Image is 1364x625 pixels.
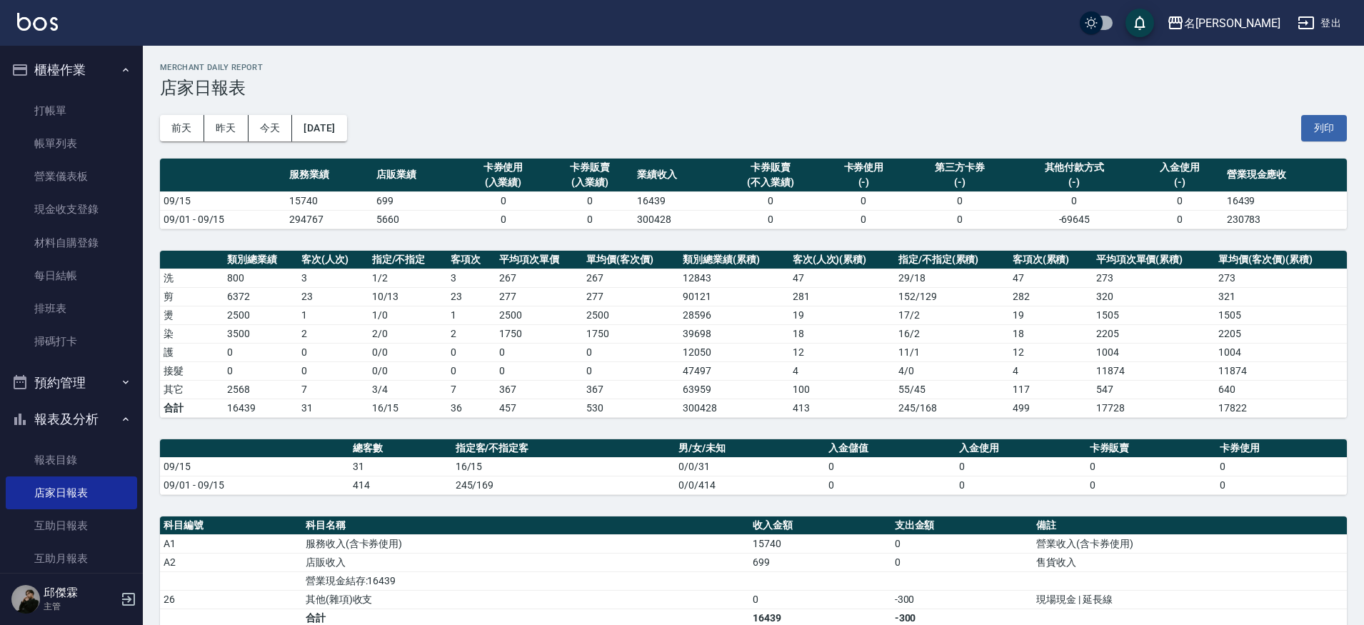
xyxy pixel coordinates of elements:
td: 39698 [679,324,788,343]
td: 其他(雜項)收支 [302,590,749,609]
td: 63959 [679,380,788,399]
td: 1 / 0 [368,306,448,324]
th: 類別總業績 [224,251,298,269]
button: 報表及分析 [6,401,137,438]
td: 530 [583,399,679,417]
td: 294767 [286,210,373,229]
div: (-) [1016,175,1133,190]
button: [DATE] [292,115,346,141]
td: 0 [891,553,1033,571]
td: 0 [721,210,821,229]
a: 材料自購登錄 [6,226,137,259]
td: 09/01 - 09/15 [160,476,349,494]
table: a dense table [160,439,1347,495]
div: (入業績) [463,175,543,190]
td: 11874 [1215,361,1347,380]
td: 245/169 [452,476,676,494]
td: 300428 [679,399,788,417]
td: 47 [789,269,895,287]
th: 客次(人次)(累積) [789,251,895,269]
th: 客次(人次) [298,251,368,269]
th: 卡券販賣 [1086,439,1217,458]
button: 櫃檯作業 [6,51,137,89]
td: 0 [546,210,633,229]
td: 0 [460,210,547,229]
td: 23 [447,287,496,306]
td: 1 [298,306,368,324]
button: 昨天 [204,115,249,141]
div: (不入業績) [724,175,817,190]
a: 店家日報表 [6,476,137,509]
td: 90121 [679,287,788,306]
button: 預約管理 [6,364,137,401]
td: 09/01 - 09/15 [160,210,286,229]
button: save [1125,9,1154,37]
td: 1004 [1215,343,1347,361]
td: 4 [1009,361,1093,380]
td: 2500 [583,306,679,324]
td: 17728 [1093,399,1215,417]
td: 接髮 [160,361,224,380]
td: 營業現金結存:16439 [302,571,749,590]
button: 前天 [160,115,204,141]
td: 0 [721,191,821,210]
td: 31 [298,399,368,417]
td: 其它 [160,380,224,399]
td: -300 [891,590,1033,609]
a: 打帳單 [6,94,137,127]
td: 800 [224,269,298,287]
td: 0 [956,457,1086,476]
a: 互助日報表 [6,509,137,542]
td: 6372 [224,287,298,306]
td: 0 [907,210,1012,229]
td: 1750 [583,324,679,343]
td: 15740 [749,534,891,553]
td: 16/15 [368,399,448,417]
td: 367 [583,380,679,399]
td: 1 / 2 [368,269,448,287]
td: 3500 [224,324,298,343]
td: 413 [789,399,895,417]
a: 現金收支登錄 [6,193,137,226]
td: 26 [160,590,302,609]
td: 640 [1215,380,1347,399]
img: Person [11,585,40,614]
td: 16439 [1223,191,1347,210]
td: 0 [1086,457,1217,476]
td: 5660 [373,210,460,229]
td: 現場現金 | 延長線 [1033,590,1347,609]
td: 16439 [224,399,298,417]
td: 0 [298,343,368,361]
td: 0 [583,361,679,380]
h2: Merchant Daily Report [160,63,1347,72]
td: 0 [583,343,679,361]
td: 0 [546,191,633,210]
td: 0 [821,210,908,229]
div: (-) [824,175,904,190]
td: 剪 [160,287,224,306]
th: 總客數 [349,439,452,458]
td: 2205 [1093,324,1215,343]
td: 燙 [160,306,224,324]
th: 單均價(客次價)(累積) [1215,251,1347,269]
td: 營業收入(含卡券使用) [1033,534,1347,553]
table: a dense table [160,159,1347,229]
td: 11874 [1093,361,1215,380]
td: A1 [160,534,302,553]
td: 0 [907,191,1012,210]
td: 699 [749,553,891,571]
div: 第三方卡券 [911,160,1008,175]
a: 每日結帳 [6,259,137,292]
div: (-) [911,175,1008,190]
a: 互助月報表 [6,542,137,575]
td: 0 [496,343,583,361]
td: 117 [1009,380,1093,399]
td: 16439 [633,191,721,210]
td: 0 [825,476,956,494]
td: 1750 [496,324,583,343]
th: 店販業績 [373,159,460,192]
td: 2500 [496,306,583,324]
td: 499 [1009,399,1093,417]
td: 281 [789,287,895,306]
td: 2 [447,324,496,343]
